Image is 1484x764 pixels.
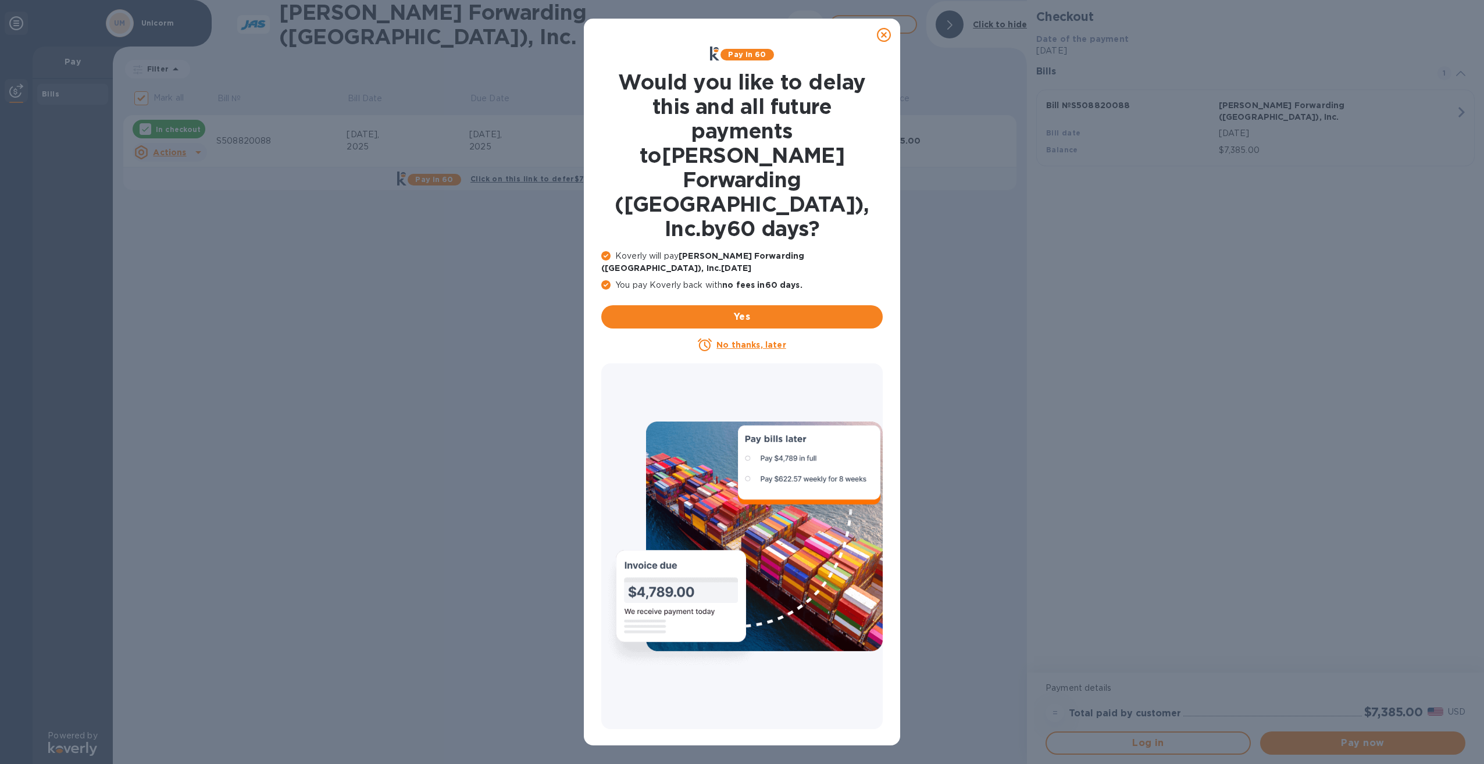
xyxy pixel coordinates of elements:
b: Pay in 60 [728,50,766,59]
p: You pay Koverly back with [601,279,883,291]
u: No thanks, later [716,340,786,349]
span: Yes [611,310,873,324]
b: [PERSON_NAME] Forwarding ([GEOGRAPHIC_DATA]), Inc. [DATE] [601,251,804,273]
button: Yes [601,305,883,329]
h1: Would you like to delay this and all future payments to [PERSON_NAME] Forwarding ([GEOGRAPHIC_DAT... [601,70,883,241]
p: Koverly will pay [601,250,883,274]
b: no fees in 60 days . [722,280,802,290]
